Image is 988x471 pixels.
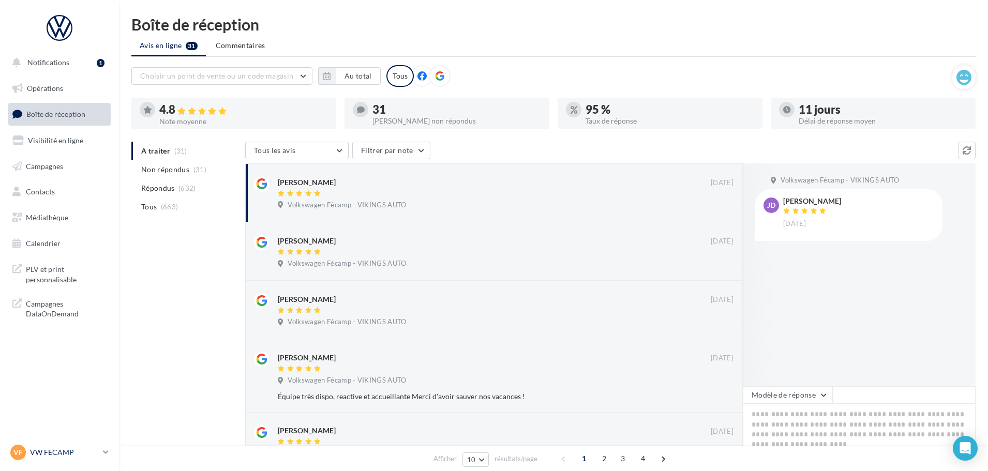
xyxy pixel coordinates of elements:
div: 11 jours [799,104,967,115]
span: 10 [467,455,476,464]
span: Répondus [141,183,175,193]
span: Tous les avis [254,146,296,155]
span: Boîte de réception [26,110,85,118]
span: Notifications [27,58,69,67]
span: (663) [161,203,178,211]
button: Au total [318,67,381,85]
a: Boîte de réception [6,103,113,125]
span: [DATE] [711,354,733,363]
div: 4.8 [159,104,328,116]
a: VF VW FECAMP [8,443,111,462]
button: 10 [462,452,489,467]
div: 95 % [586,104,754,115]
div: [PERSON_NAME] [278,236,336,246]
span: (31) [193,165,206,174]
div: Tous [386,65,414,87]
span: [DATE] [711,427,733,436]
span: [DATE] [711,178,733,188]
div: [PERSON_NAME] [278,177,336,188]
button: Au total [336,67,381,85]
a: Médiathèque [6,207,113,229]
a: Campagnes [6,156,113,177]
div: [PERSON_NAME] [278,294,336,305]
button: Modèle de réponse [743,386,833,404]
span: Opérations [27,84,63,93]
span: PLV et print personnalisable [26,262,107,284]
button: Filtrer par note [352,142,430,159]
a: Campagnes DataOnDemand [6,293,113,323]
span: (632) [178,184,196,192]
a: Opérations [6,78,113,99]
div: [PERSON_NAME] [278,353,336,363]
div: 1 [97,59,104,67]
span: [DATE] [711,295,733,305]
div: [PERSON_NAME] non répondus [372,117,541,125]
span: [DATE] [783,219,806,229]
span: Volkswagen Fécamp - VIKINGS AUTO [288,317,406,327]
a: PLV et print personnalisable [6,258,113,288]
div: Open Intercom Messenger [953,436,978,461]
span: Visibilité en ligne [28,136,83,145]
span: 4 [635,450,651,467]
span: Volkswagen Fécamp - VIKINGS AUTO [781,176,899,185]
span: [DATE] [711,237,733,246]
span: Calendrier [26,239,61,248]
span: Tous [141,202,157,212]
span: Volkswagen Fécamp - VIKINGS AUTO [288,201,406,210]
div: Note moyenne [159,118,328,125]
div: [PERSON_NAME] [278,426,336,436]
div: 31 [372,104,541,115]
span: Choisir un point de vente ou un code magasin [140,71,293,80]
span: VF [13,447,23,458]
div: [PERSON_NAME] [783,197,841,205]
div: Boîte de réception [131,17,976,32]
button: Notifications 1 [6,52,109,73]
span: Volkswagen Fécamp - VIKINGS AUTO [288,376,406,385]
button: Choisir un point de vente ou un code magasin [131,67,312,85]
span: JD [767,200,775,210]
span: Campagnes [26,161,63,170]
div: Taux de réponse [586,117,754,125]
span: 2 [596,450,612,467]
span: Non répondus [141,164,189,175]
span: résultats/page [495,454,537,464]
span: Médiathèque [26,213,68,222]
button: Tous les avis [245,142,349,159]
span: Afficher [433,454,457,464]
span: Volkswagen Fécamp - VIKINGS AUTO [288,259,406,268]
span: 3 [615,450,631,467]
p: VW FECAMP [30,447,99,458]
a: Calendrier [6,233,113,254]
span: Contacts [26,187,55,196]
span: Campagnes DataOnDemand [26,297,107,319]
div: Délai de réponse moyen [799,117,967,125]
div: Équipe très dispo, reactive et accueillante Merci d'avoir sauver nos vacances ! [278,391,666,402]
a: Visibilité en ligne [6,130,113,151]
span: 1 [576,450,592,467]
a: Contacts [6,181,113,203]
span: Commentaires [216,41,265,50]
